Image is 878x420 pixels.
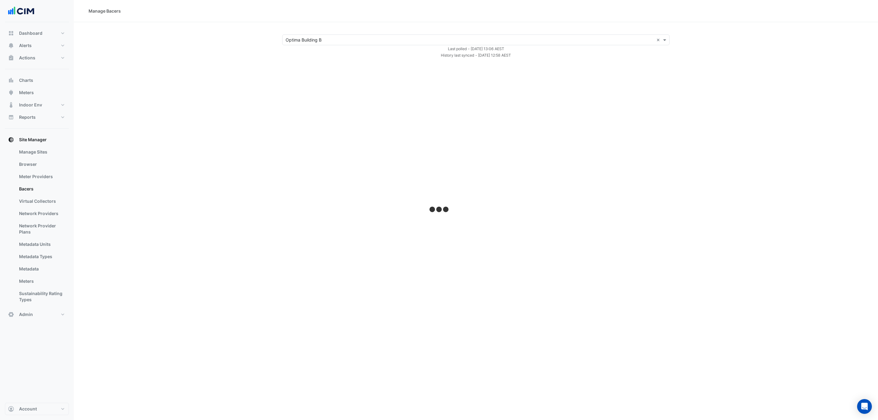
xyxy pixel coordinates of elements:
app-icon: Reports [8,114,14,120]
a: Network Provider Plans [14,220,69,238]
a: Virtual Collectors [14,195,69,207]
button: Admin [5,308,69,321]
button: Indoor Env [5,99,69,111]
button: Site Manager [5,134,69,146]
app-icon: Dashboard [8,30,14,36]
a: Manage Sites [14,146,69,158]
span: Charts [19,77,33,83]
a: Browser [14,158,69,170]
a: Meters [14,275,69,287]
app-icon: Indoor Env [8,102,14,108]
app-icon: Admin [8,311,14,318]
button: Alerts [5,39,69,52]
button: Actions [5,52,69,64]
app-icon: Actions [8,55,14,61]
button: Dashboard [5,27,69,39]
span: Account [19,406,37,412]
button: Charts [5,74,69,86]
span: Dashboard [19,30,42,36]
app-icon: Meters [8,90,14,96]
span: Reports [19,114,36,120]
span: Alerts [19,42,32,49]
a: Sustainability Rating Types [14,287,69,306]
button: Meters [5,86,69,99]
img: Company Logo [7,5,35,17]
span: Meters [19,90,34,96]
div: Manage Bacers [89,8,121,14]
a: Meter Providers [14,170,69,183]
span: Clear [656,37,662,43]
span: Site Manager [19,137,47,143]
a: Metadata Types [14,250,69,263]
div: Open Intercom Messenger [857,399,872,414]
span: Actions [19,55,35,61]
span: Admin [19,311,33,318]
button: Reports [5,111,69,123]
small: Tue 23-Sep-2025 10:58 AWST [441,53,511,58]
app-icon: Alerts [8,42,14,49]
span: Indoor Env [19,102,42,108]
a: Metadata Units [14,238,69,250]
button: Account [5,403,69,415]
app-icon: Site Manager [8,137,14,143]
small: Tue 23-Sep-2025 11:06 AWST [448,46,504,51]
a: Network Providers [14,207,69,220]
a: Bacers [14,183,69,195]
div: Site Manager [5,146,69,308]
a: Metadata [14,263,69,275]
app-icon: Charts [8,77,14,83]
